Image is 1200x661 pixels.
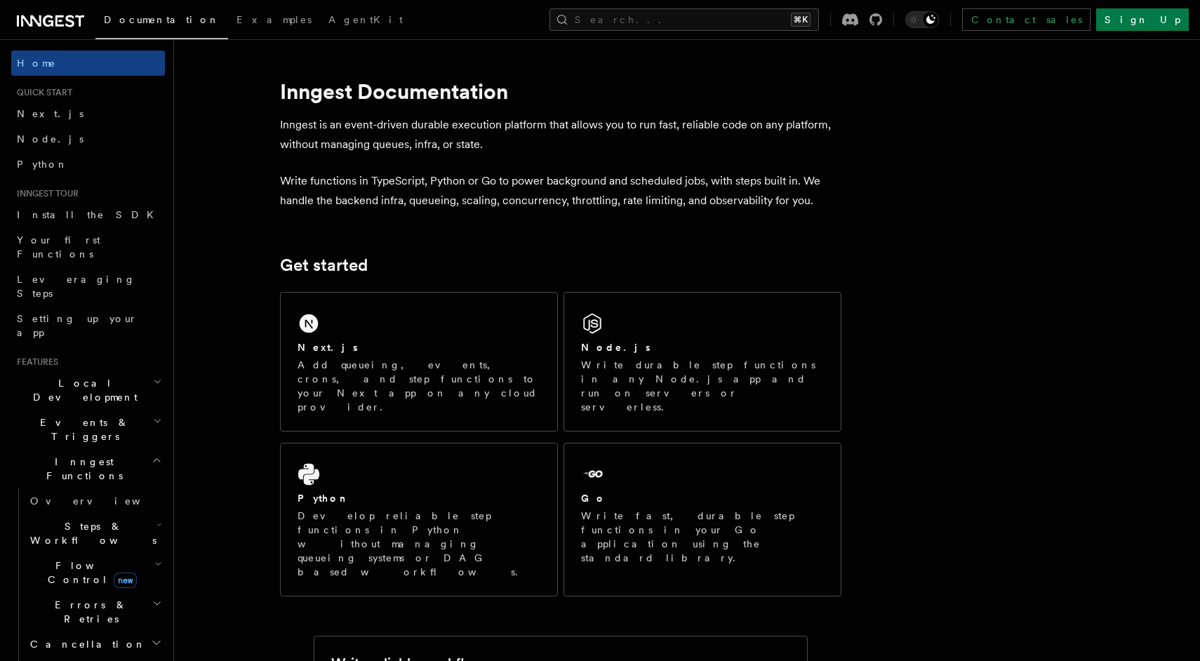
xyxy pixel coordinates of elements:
span: Events & Triggers [11,415,153,443]
a: Your first Functions [11,227,165,267]
span: Next.js [17,108,84,119]
a: Examples [228,4,320,38]
button: Local Development [11,370,165,410]
span: Cancellation [25,637,146,651]
a: Overview [25,488,165,514]
a: Python [11,152,165,177]
p: Write fast, durable step functions in your Go application using the standard library. [581,509,824,565]
a: AgentKit [320,4,411,38]
button: Events & Triggers [11,410,165,449]
h2: Python [298,491,349,505]
a: Sign Up [1096,8,1189,31]
span: AgentKit [328,14,403,25]
a: Documentation [95,4,228,39]
span: Setting up your app [17,313,138,338]
a: Setting up your app [11,306,165,345]
span: Local Development [11,376,153,404]
span: Steps & Workflows [25,519,156,547]
p: Add queueing, events, crons, and step functions to your Next app on any cloud provider. [298,358,540,414]
kbd: ⌘K [791,13,811,27]
a: Next.jsAdd queueing, events, crons, and step functions to your Next app on any cloud provider. [280,292,558,432]
span: Node.js [17,133,84,145]
h2: Next.js [298,340,358,354]
span: Install the SDK [17,209,162,220]
button: Steps & Workflows [25,514,165,553]
button: Toggle dark mode [905,11,939,28]
p: Inngest is an event-driven durable execution platform that allows you to run fast, reliable code ... [280,115,841,154]
span: Flow Control [25,559,154,587]
span: Examples [236,14,312,25]
p: Write durable step functions in any Node.js app and run on servers or serverless. [581,358,824,414]
h2: Node.js [581,340,651,354]
span: Inngest tour [11,188,79,199]
span: Features [11,356,58,368]
button: Flow Controlnew [25,553,165,592]
span: Leveraging Steps [17,274,135,299]
a: Home [11,51,165,76]
h1: Inngest Documentation [280,79,841,104]
button: Inngest Functions [11,449,165,488]
span: Your first Functions [17,234,100,260]
a: Install the SDK [11,202,165,227]
button: Cancellation [25,632,165,657]
p: Develop reliable step functions in Python without managing queueing systems or DAG based workflows. [298,509,540,579]
h2: Go [581,491,606,505]
span: Errors & Retries [25,598,152,626]
a: Get started [280,255,368,275]
p: Write functions in TypeScript, Python or Go to power background and scheduled jobs, with steps bu... [280,171,841,211]
a: Leveraging Steps [11,267,165,306]
a: Node.js [11,126,165,152]
a: Node.jsWrite durable step functions in any Node.js app and run on servers or serverless. [564,292,841,432]
span: new [114,573,137,588]
span: Inngest Functions [11,455,152,483]
a: Contact sales [962,8,1091,31]
a: PythonDevelop reliable step functions in Python without managing queueing systems or DAG based wo... [280,443,558,596]
span: Python [17,159,68,170]
span: Home [17,56,56,70]
a: Next.js [11,101,165,126]
button: Search...⌘K [549,8,819,31]
span: Documentation [104,14,220,25]
span: Overview [30,495,175,507]
span: Quick start [11,87,72,98]
button: Errors & Retries [25,592,165,632]
a: GoWrite fast, durable step functions in your Go application using the standard library. [564,443,841,596]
